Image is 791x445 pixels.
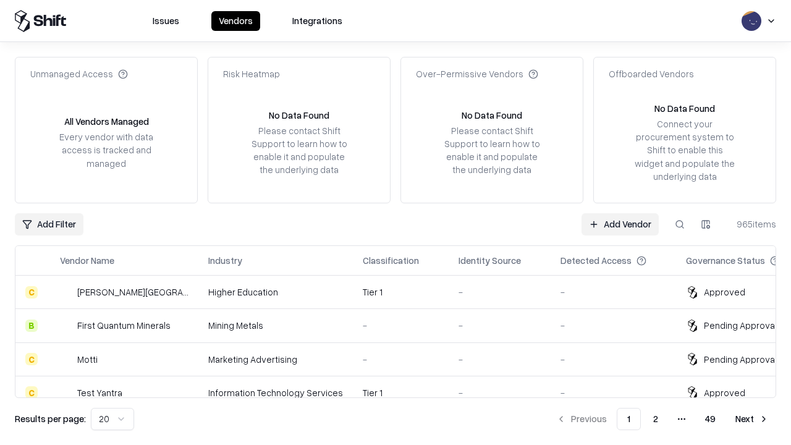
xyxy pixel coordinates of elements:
[25,353,38,365] div: C
[60,286,72,299] img: Reichman University
[248,124,350,177] div: Please contact Shift Support to learn how to enable it and populate the underlying data
[441,124,543,177] div: Please contact Shift Support to learn how to enable it and populate the underlying data
[686,254,765,267] div: Governance Status
[25,320,38,332] div: B
[459,319,541,332] div: -
[60,320,72,332] img: First Quantum Minerals
[617,408,641,430] button: 1
[560,319,666,332] div: -
[211,11,260,31] button: Vendors
[363,319,439,332] div: -
[633,117,736,183] div: Connect your procurement system to Shift to enable this widget and populate the underlying data
[695,408,725,430] button: 49
[77,319,171,332] div: First Quantum Minerals
[560,386,666,399] div: -
[15,213,83,235] button: Add Filter
[77,286,188,299] div: [PERSON_NAME][GEOGRAPHIC_DATA]
[654,102,715,115] div: No Data Found
[704,319,777,332] div: Pending Approval
[704,353,777,366] div: Pending Approval
[704,386,745,399] div: Approved
[64,115,149,128] div: All Vendors Managed
[560,353,666,366] div: -
[30,67,128,80] div: Unmanaged Access
[208,286,343,299] div: Higher Education
[25,386,38,399] div: C
[560,286,666,299] div: -
[77,386,122,399] div: Test Yantra
[269,109,329,122] div: No Data Found
[459,254,521,267] div: Identity Source
[60,254,114,267] div: Vendor Name
[15,412,86,425] p: Results per page:
[208,386,343,399] div: Information Technology Services
[208,319,343,332] div: Mining Metals
[285,11,350,31] button: Integrations
[145,11,187,31] button: Issues
[363,386,439,399] div: Tier 1
[560,254,632,267] div: Detected Access
[416,67,538,80] div: Over-Permissive Vendors
[363,254,419,267] div: Classification
[208,254,242,267] div: Industry
[363,286,439,299] div: Tier 1
[727,218,776,231] div: 965 items
[549,408,776,430] nav: pagination
[60,386,72,399] img: Test Yantra
[459,353,541,366] div: -
[462,109,522,122] div: No Data Found
[728,408,776,430] button: Next
[459,286,541,299] div: -
[459,386,541,399] div: -
[55,130,158,169] div: Every vendor with data access is tracked and managed
[363,353,439,366] div: -
[704,286,745,299] div: Approved
[25,286,38,299] div: C
[208,353,343,366] div: Marketing Advertising
[60,353,72,365] img: Motti
[223,67,280,80] div: Risk Heatmap
[582,213,659,235] a: Add Vendor
[643,408,668,430] button: 2
[609,67,694,80] div: Offboarded Vendors
[77,353,98,366] div: Motti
